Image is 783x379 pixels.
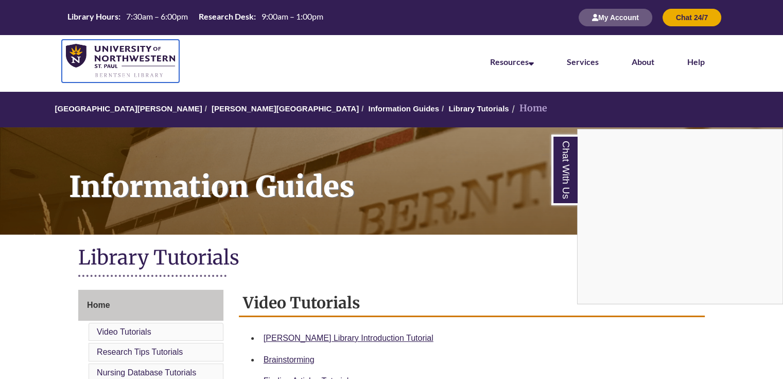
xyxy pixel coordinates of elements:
[66,44,175,78] img: UNWSP Library Logo
[687,57,705,67] a: Help
[578,129,782,304] iframe: Chat Widget
[567,57,599,67] a: Services
[577,129,783,304] div: Chat With Us
[632,57,654,67] a: About
[490,57,534,67] a: Resources
[551,135,578,205] a: Chat With Us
